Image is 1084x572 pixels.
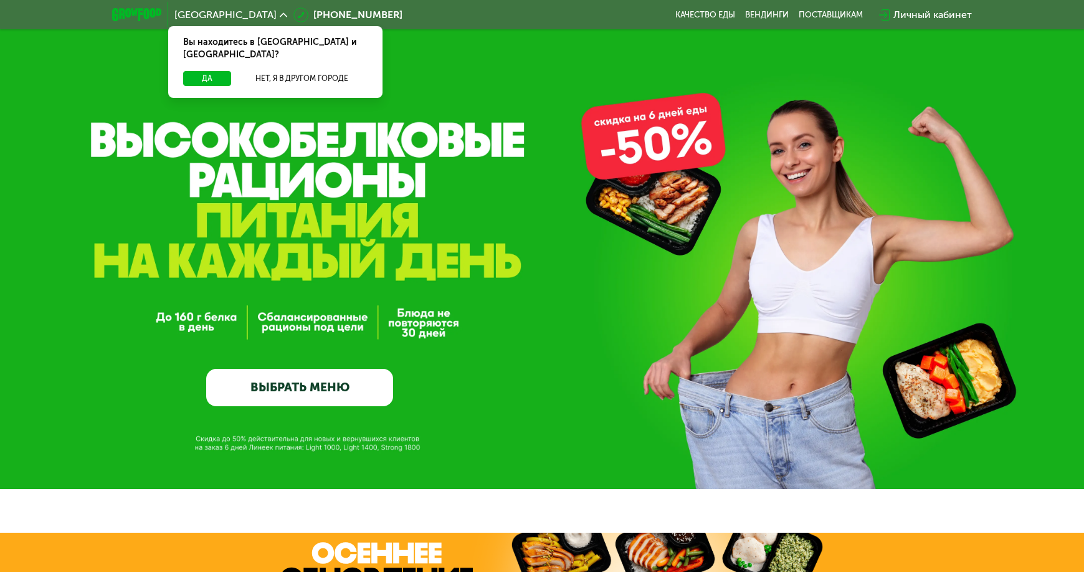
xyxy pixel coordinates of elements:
[206,369,394,406] a: ВЫБРАТЬ МЕНЮ
[174,10,277,20] span: [GEOGRAPHIC_DATA]
[893,7,972,22] div: Личный кабинет
[236,71,368,86] button: Нет, я в другом городе
[183,71,231,86] button: Да
[799,10,863,20] div: поставщикам
[168,26,383,71] div: Вы находитесь в [GEOGRAPHIC_DATA] и [GEOGRAPHIC_DATA]?
[675,10,735,20] a: Качество еды
[745,10,789,20] a: Вендинги
[293,7,402,22] a: [PHONE_NUMBER]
